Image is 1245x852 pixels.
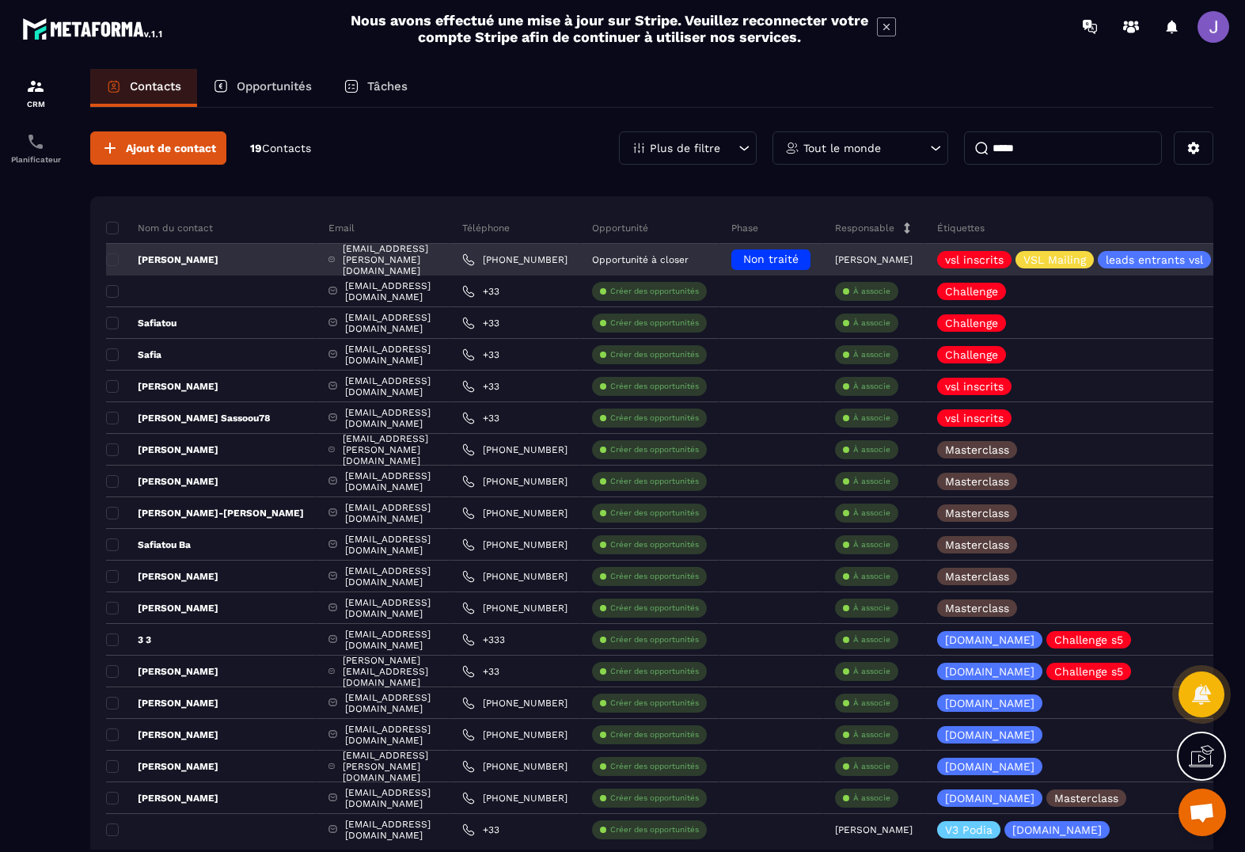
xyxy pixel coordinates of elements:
p: À associe [853,349,890,360]
a: +33 [462,823,499,836]
p: [PERSON_NAME] Sassoou78 [106,412,271,424]
a: schedulerschedulerPlanificateur [4,120,67,176]
p: V3 Podia [945,824,993,835]
img: formation [26,77,45,96]
a: Opportunités [197,69,328,107]
p: Créer des opportunités [610,413,699,424]
p: 3 3 [106,633,151,646]
p: Masterclass [1054,793,1118,804]
p: À associe [853,603,890,614]
p: [DOMAIN_NAME] [1012,824,1102,835]
p: Opportunités [237,79,312,93]
p: Tout le monde [803,143,881,154]
p: Masterclass [945,476,1009,487]
p: Étiquettes [937,222,985,234]
p: À associe [853,286,890,297]
p: Challenge s5 [1054,634,1123,645]
a: +33 [462,285,499,298]
a: [PHONE_NUMBER] [462,602,567,614]
p: Responsable [835,222,894,234]
a: [PHONE_NUMBER] [462,475,567,488]
p: Opportunité [592,222,648,234]
p: Opportunité à closer [592,254,689,265]
p: À associe [853,729,890,740]
p: Masterclass [945,444,1009,455]
p: [PERSON_NAME] [835,824,913,835]
p: [PERSON_NAME] [106,253,218,266]
p: [PERSON_NAME] [835,254,913,265]
p: leads entrants vsl [1106,254,1203,265]
p: Téléphone [462,222,510,234]
p: Planificateur [4,155,67,164]
a: +33 [462,412,499,424]
p: À associe [853,634,890,645]
p: [PERSON_NAME] [106,665,218,678]
a: formationformationCRM [4,65,67,120]
p: Safia [106,348,161,361]
p: Créer des opportunités [610,824,699,835]
a: [PHONE_NUMBER] [462,507,567,519]
a: [PHONE_NUMBER] [462,570,567,583]
a: [PHONE_NUMBER] [462,253,567,266]
p: Créer des opportunités [610,666,699,677]
p: Masterclass [945,539,1009,550]
a: [PHONE_NUMBER] [462,728,567,741]
p: Créer des opportunités [610,444,699,455]
p: [PERSON_NAME]-[PERSON_NAME] [106,507,304,519]
p: À associe [853,793,890,804]
p: Contacts [130,79,181,93]
p: À associe [853,571,890,582]
a: +33 [462,380,499,393]
h2: Nous avons effectué une mise à jour sur Stripe. Veuillez reconnecter votre compte Stripe afin de ... [350,12,869,45]
p: [PERSON_NAME] [106,475,218,488]
p: À associe [853,666,890,677]
a: [PHONE_NUMBER] [462,443,567,456]
p: Challenge [945,318,998,329]
p: Email [328,222,355,234]
p: Créer des opportunités [610,634,699,645]
p: À associe [853,761,890,772]
img: scheduler [26,132,45,151]
a: [PHONE_NUMBER] [462,538,567,551]
p: Créer des opportunités [610,539,699,550]
p: Challenge s5 [1054,666,1123,677]
p: [PERSON_NAME] [106,380,218,393]
p: Masterclass [945,508,1009,519]
p: Créer des opportunités [610,508,699,519]
p: À associe [853,539,890,550]
a: [PHONE_NUMBER] [462,792,567,804]
p: Safiatou Ba [106,538,191,551]
p: Créer des opportunités [610,729,699,740]
p: vsl inscrits [945,254,1004,265]
a: +33 [462,348,499,361]
a: +33 [462,665,499,678]
span: Ajout de contact [126,140,216,156]
p: Challenge [945,286,998,297]
p: [PERSON_NAME] [106,792,218,804]
p: Phase [731,222,758,234]
p: Créer des opportunités [610,349,699,360]
p: [PERSON_NAME] [106,697,218,709]
a: Contacts [90,69,197,107]
p: [PERSON_NAME] [106,728,218,741]
p: À associe [853,508,890,519]
p: À associe [853,413,890,424]
p: [PERSON_NAME] [106,602,218,614]
p: [DOMAIN_NAME] [945,761,1034,772]
p: Créer des opportunités [610,571,699,582]
span: Contacts [262,142,311,154]
p: Créer des opportunités [610,603,699,614]
p: Plus de filtre [650,143,720,154]
p: Nom du contact [106,222,213,234]
a: [PHONE_NUMBER] [462,697,567,709]
p: Challenge [945,349,998,360]
a: +33 [462,317,499,329]
p: Créer des opportunités [610,698,699,709]
p: [DOMAIN_NAME] [945,729,1034,740]
p: Safiatou [106,317,177,329]
p: vsl inscrits [945,381,1004,392]
p: Créer des opportunités [610,761,699,772]
p: À associe [853,698,890,709]
p: [PERSON_NAME] [106,760,218,773]
a: Tâches [328,69,423,107]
